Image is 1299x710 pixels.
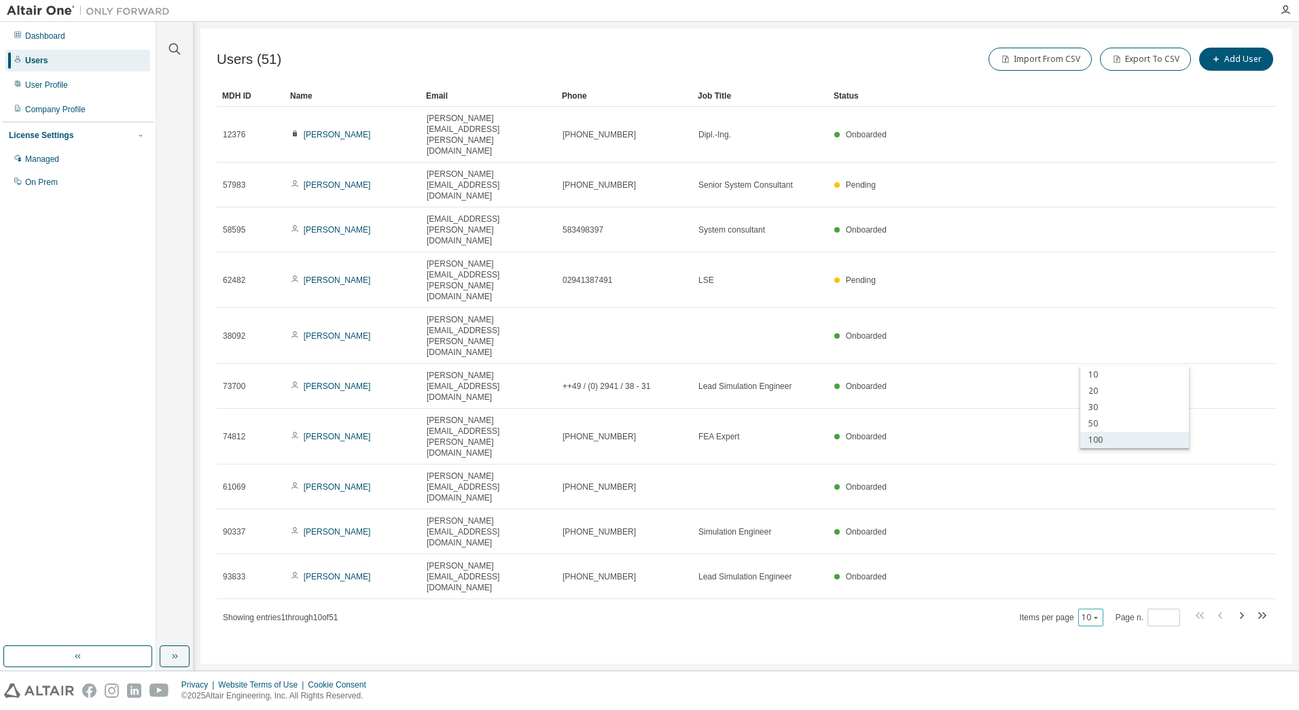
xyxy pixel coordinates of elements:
span: [PHONE_NUMBER] [563,526,636,537]
span: 02941387491 [563,275,612,286]
div: 30 [1080,399,1189,416]
a: [PERSON_NAME] [304,180,371,190]
span: 62482 [223,275,245,286]
div: Dashboard [25,31,65,41]
span: Pending [846,180,876,190]
button: Import From CSV [989,48,1092,71]
div: 20 [1080,383,1189,399]
span: 38092 [223,331,245,341]
span: LSE [698,275,714,286]
div: Website Terms of Use [218,679,308,690]
span: [PHONE_NUMBER] [563,431,636,442]
span: Onboarded [846,432,887,441]
a: [PERSON_NAME] [304,432,371,441]
span: [PHONE_NUMBER] [563,481,636,492]
button: Export To CSV [1100,48,1191,71]
span: [PERSON_NAME][EMAIL_ADDRESS][PERSON_NAME][DOMAIN_NAME] [427,415,550,458]
span: Onboarded [846,382,887,391]
span: Onboarded [846,225,887,235]
div: 100 [1080,432,1189,448]
span: 74812 [223,431,245,442]
a: [PERSON_NAME] [304,482,371,492]
span: Onboarded [846,527,887,537]
span: System consultant [698,224,765,235]
img: instagram.svg [105,683,119,698]
div: Privacy [181,679,218,690]
span: Onboarded [846,331,887,341]
div: Job Title [698,85,823,107]
div: Cookie Consent [308,679,374,690]
span: [PHONE_NUMBER] [563,571,636,582]
span: [PERSON_NAME][EMAIL_ADDRESS][PERSON_NAME][DOMAIN_NAME] [427,314,550,358]
span: Users (51) [217,52,281,67]
img: youtube.svg [149,683,169,698]
div: Status [834,85,1205,107]
a: [PERSON_NAME] [304,382,371,391]
span: Items per page [1020,609,1103,626]
span: [PERSON_NAME][EMAIL_ADDRESS][PERSON_NAME][DOMAIN_NAME] [427,258,550,302]
div: Users [25,55,48,66]
span: [PERSON_NAME][EMAIL_ADDRESS][DOMAIN_NAME] [427,169,550,201]
div: Phone [562,85,687,107]
a: [PERSON_NAME] [304,225,371,235]
button: 10 [1082,612,1100,623]
div: 50 [1080,416,1189,432]
div: 10 [1080,367,1189,383]
span: Senior System Consultant [698,180,793,190]
img: linkedin.svg [127,683,141,698]
span: [PHONE_NUMBER] [563,129,636,140]
button: Add User [1199,48,1273,71]
span: 90337 [223,526,245,537]
img: facebook.svg [82,683,96,698]
span: Pending [846,275,876,285]
span: 73700 [223,381,245,392]
span: 61069 [223,481,245,492]
a: [PERSON_NAME] [304,275,371,285]
span: 12376 [223,129,245,140]
span: 57983 [223,180,245,190]
span: [PERSON_NAME][EMAIL_ADDRESS][DOMAIN_NAME] [427,471,550,503]
span: FEA Expert [698,431,740,442]
a: [PERSON_NAME] [304,331,371,341]
span: Page n. [1116,609,1180,626]
div: User Profile [25,80,68,90]
span: 583498397 [563,224,603,235]
span: Onboarded [846,482,887,492]
div: Managed [25,154,59,165]
img: altair_logo.svg [4,683,74,698]
span: [PHONE_NUMBER] [563,180,636,190]
div: Email [426,85,551,107]
span: Onboarded [846,130,887,139]
div: Name [290,85,415,107]
a: [PERSON_NAME] [304,527,371,537]
span: Onboarded [846,572,887,581]
a: [PERSON_NAME] [304,572,371,581]
a: [PERSON_NAME] [304,130,371,139]
span: Simulation Engineer [698,526,771,537]
div: On Prem [25,177,58,188]
div: Company Profile [25,104,86,115]
span: [EMAIL_ADDRESS][PERSON_NAME][DOMAIN_NAME] [427,214,550,246]
span: [PERSON_NAME][EMAIL_ADDRESS][DOMAIN_NAME] [427,560,550,593]
span: Dipl.-Ing. [698,129,731,140]
img: Altair One [7,4,177,18]
span: Lead Simulation Engineer [698,571,791,582]
div: MDH ID [222,85,279,107]
span: 93833 [223,571,245,582]
span: [PERSON_NAME][EMAIL_ADDRESS][DOMAIN_NAME] [427,515,550,548]
span: Lead Simulation Engineer [698,381,791,392]
p: © 2025 Altair Engineering, Inc. All Rights Reserved. [181,690,374,702]
span: 58595 [223,224,245,235]
div: License Settings [9,130,73,141]
span: ++49 / (0) 2941 / 38 - 31 [563,381,650,392]
span: [PERSON_NAME][EMAIL_ADDRESS][PERSON_NAME][DOMAIN_NAME] [427,113,550,156]
span: [PERSON_NAME][EMAIL_ADDRESS][DOMAIN_NAME] [427,370,550,403]
span: Showing entries 1 through 10 of 51 [223,613,338,622]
